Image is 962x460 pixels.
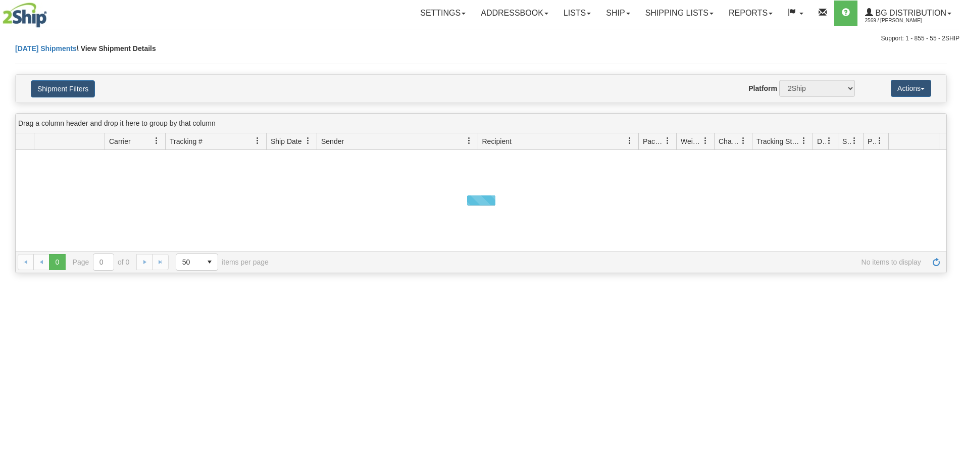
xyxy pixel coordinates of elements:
[719,136,740,146] span: Charge
[15,44,77,53] a: [DATE] Shipments
[842,136,851,146] span: Shipment Issues
[556,1,598,26] a: Lists
[659,132,676,149] a: Packages filter column settings
[176,253,269,271] span: items per page
[873,9,946,17] span: BG Distribution
[16,114,946,133] div: grid grouping header
[271,136,301,146] span: Ship Date
[621,132,638,149] a: Recipient filter column settings
[3,3,47,28] img: logo2569.jpg
[31,80,95,97] button: Shipment Filters
[109,136,131,146] span: Carrier
[598,1,637,26] a: Ship
[795,132,813,149] a: Tracking Status filter column settings
[321,136,344,146] span: Sender
[170,136,202,146] span: Tracking #
[821,132,838,149] a: Delivery Status filter column settings
[283,258,921,266] span: No items to display
[681,136,702,146] span: Weight
[857,1,959,26] a: BG Distribution 2569 / [PERSON_NAME]
[49,254,65,270] span: Page 0
[299,132,317,149] a: Ship Date filter column settings
[735,132,752,149] a: Charge filter column settings
[638,1,721,26] a: Shipping lists
[3,34,959,43] div: Support: 1 - 855 - 55 - 2SHIP
[697,132,714,149] a: Weight filter column settings
[473,1,556,26] a: Addressbook
[846,132,863,149] a: Shipment Issues filter column settings
[748,83,777,93] label: Platform
[871,132,888,149] a: Pickup Status filter column settings
[77,44,156,53] span: \ View Shipment Details
[73,253,130,271] span: Page of 0
[868,136,876,146] span: Pickup Status
[643,136,664,146] span: Packages
[148,132,165,149] a: Carrier filter column settings
[891,80,931,97] button: Actions
[482,136,512,146] span: Recipient
[201,254,218,270] span: select
[461,132,478,149] a: Sender filter column settings
[756,136,800,146] span: Tracking Status
[176,253,218,271] span: Page sizes drop down
[413,1,473,26] a: Settings
[865,16,941,26] span: 2569 / [PERSON_NAME]
[817,136,826,146] span: Delivery Status
[721,1,780,26] a: Reports
[249,132,266,149] a: Tracking # filter column settings
[928,254,944,270] a: Refresh
[182,257,195,267] span: 50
